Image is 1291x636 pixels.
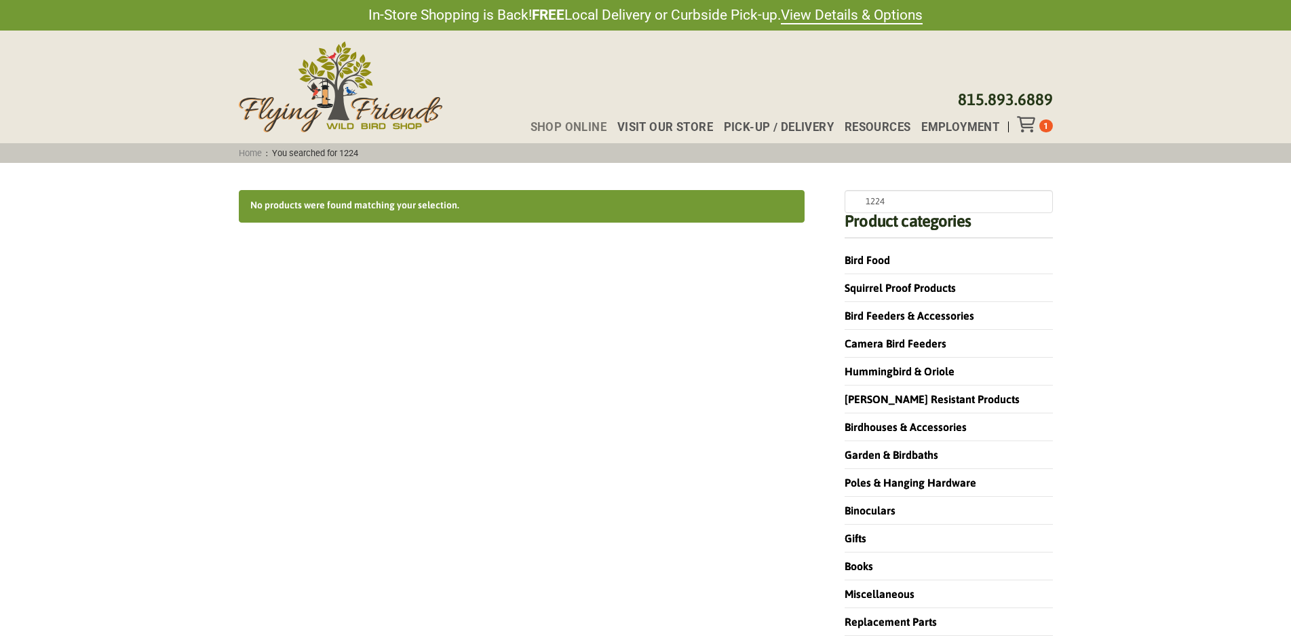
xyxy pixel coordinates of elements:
[845,213,1052,238] h4: Product categories
[845,421,967,433] a: Birdhouses & Accessories
[910,121,999,133] a: Employment
[781,7,923,24] a: View Details & Options
[845,504,895,517] a: Binoculars
[1043,121,1048,131] span: 1
[845,190,1052,213] input: Search products…
[724,121,834,133] span: Pick-up / Delivery
[239,41,442,132] img: Flying Friends Wild Bird Shop Logo
[845,449,938,461] a: Garden & Birdbaths
[239,190,805,223] div: No products were found matching your selection.
[845,393,1020,405] a: [PERSON_NAME] Resistant Products
[520,121,606,133] a: Shop Online
[834,121,910,133] a: Resources
[606,121,713,133] a: Visit Our Store
[532,7,564,23] strong: FREE
[845,588,914,600] a: Miscellaneous
[845,121,911,133] span: Resources
[268,148,363,158] span: You searched for 1224
[845,365,955,377] a: Hummingbird & Oriole
[845,282,956,294] a: Squirrel Proof Products
[845,254,890,266] a: Bird Food
[234,148,266,158] a: Home
[845,310,974,322] a: Bird Feeders & Accessories
[234,148,363,158] span: :
[958,90,1053,109] a: 815.893.6889
[1017,116,1039,132] div: Toggle Off Canvas Content
[845,532,866,544] a: Gifts
[713,121,834,133] a: Pick-up / Delivery
[368,5,923,25] span: In-Store Shopping is Back! Local Delivery or Curbside Pick-up.
[617,121,713,133] span: Visit Our Store
[531,121,607,133] span: Shop Online
[845,337,946,350] a: Camera Bird Feeders
[921,121,999,133] span: Employment
[845,616,937,628] a: Replacement Parts
[845,476,976,489] a: Poles & Hanging Hardware
[845,560,873,572] a: Books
